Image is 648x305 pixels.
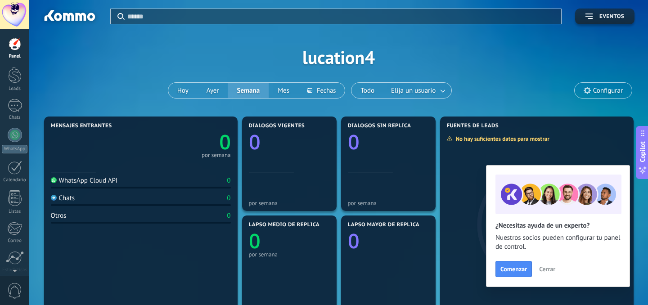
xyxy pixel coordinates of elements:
[51,123,112,129] span: Mensajes entrantes
[348,227,360,255] text: 0
[227,176,230,185] div: 0
[51,195,57,201] img: Chats
[168,83,198,98] button: Hoy
[227,211,230,220] div: 0
[389,85,437,97] span: Elija un usuario
[348,200,429,206] div: por semana
[249,251,330,258] div: por semana
[593,87,623,94] span: Configurar
[198,83,228,98] button: Ayer
[51,211,67,220] div: Otros
[495,233,621,251] span: Nuestros socios pueden configurar tu panel de control.
[638,142,647,162] span: Copilot
[348,222,419,228] span: Lapso mayor de réplica
[500,266,527,272] span: Comenzar
[269,83,298,98] button: Mes
[249,200,330,206] div: por semana
[2,238,28,244] div: Correo
[249,128,261,156] text: 0
[383,83,451,98] button: Elija un usuario
[228,83,269,98] button: Semana
[2,86,28,92] div: Leads
[2,54,28,59] div: Panel
[495,221,621,230] h2: ¿Necesitas ayuda de un experto?
[2,177,28,183] div: Calendario
[51,194,75,202] div: Chats
[539,266,555,272] span: Cerrar
[495,261,532,277] button: Comenzar
[348,123,411,129] span: Diálogos sin réplica
[575,9,634,24] button: Eventos
[227,194,230,202] div: 0
[447,123,499,129] span: Fuentes de leads
[249,222,320,228] span: Lapso medio de réplica
[2,115,28,121] div: Chats
[51,177,57,183] img: WhatsApp Cloud API
[298,83,345,98] button: Fechas
[2,209,28,215] div: Listas
[141,128,231,156] a: 0
[599,13,624,20] span: Eventos
[202,153,231,157] div: por semana
[351,83,383,98] button: Todo
[535,262,559,276] button: Cerrar
[249,123,305,129] span: Diálogos vigentes
[348,128,360,156] text: 0
[51,176,118,185] div: WhatsApp Cloud API
[249,227,261,255] text: 0
[446,135,556,143] div: No hay suficientes datos para mostrar
[219,128,231,156] text: 0
[2,145,27,153] div: WhatsApp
